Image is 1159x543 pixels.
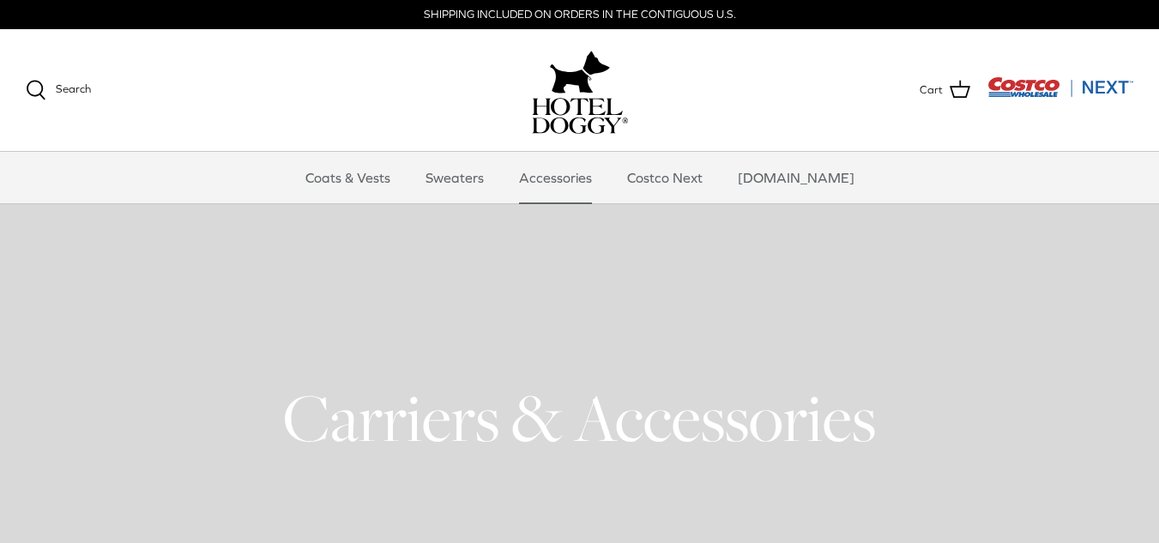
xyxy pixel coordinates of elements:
a: Visit Costco Next [987,87,1133,100]
a: Sweaters [410,152,499,203]
img: hoteldoggycom [532,98,628,134]
h1: Carriers & Accessories [26,376,1133,460]
span: Search [56,82,91,95]
img: hoteldoggy.com [550,46,610,98]
a: [DOMAIN_NAME] [722,152,870,203]
a: Cart [920,79,970,101]
a: Search [26,80,91,100]
a: Accessories [504,152,607,203]
a: hoteldoggy.com hoteldoggycom [532,46,628,134]
a: Costco Next [612,152,718,203]
img: Costco Next [987,76,1133,98]
a: Coats & Vests [290,152,406,203]
span: Cart [920,81,943,100]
